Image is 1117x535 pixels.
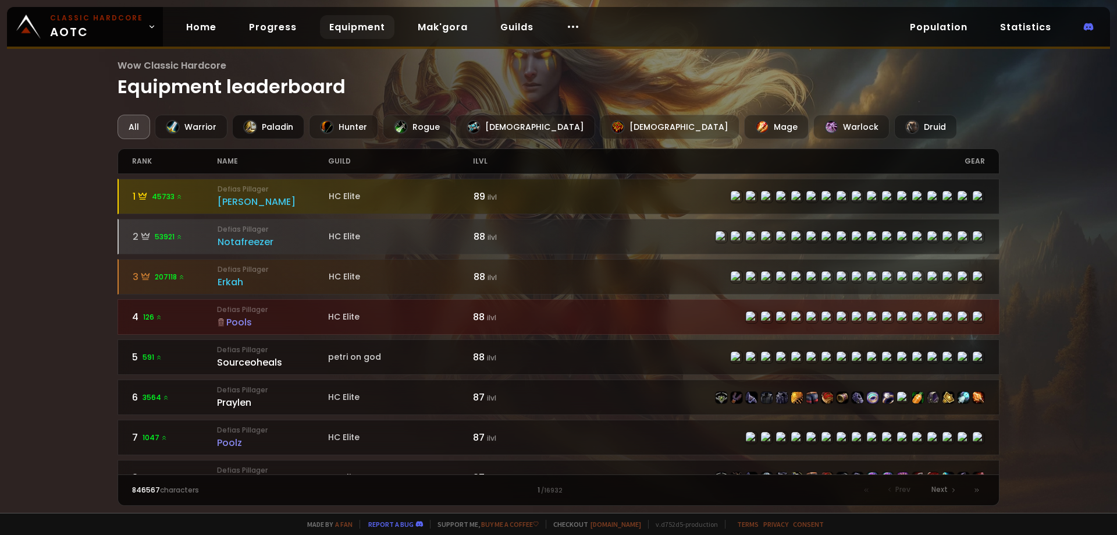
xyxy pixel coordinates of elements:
[133,270,218,284] div: 3
[746,392,757,403] img: item-22515
[481,520,539,529] a: Buy me a coffee
[118,259,1000,295] a: 3207118 Defias PillagerErkahHC Elite88 ilvlitem-22498item-23057item-22983item-17723item-22496item...
[973,392,984,403] img: item-19367
[118,179,1000,214] a: 145733 Defias Pillager[PERSON_NAME]HC Elite89 ilvlitem-22498item-23057item-22499item-4335item-224...
[487,473,496,483] small: ilvl
[118,420,1000,455] a: 71047 Defias PillagerPoolzHC Elite87 ilvlitem-22506item-22943item-22507item-22504item-22510item-2...
[731,472,742,484] img: item-21608
[50,13,143,23] small: Classic Hardcore
[132,390,218,405] div: 6
[942,392,954,403] img: item-22942
[50,13,143,41] span: AOTC
[776,392,788,403] img: item-22512
[882,392,894,403] img: item-19382
[218,224,329,235] small: Defias Pillager
[716,392,727,403] img: item-22514
[546,520,641,529] span: Checkout
[793,520,824,529] a: Consent
[895,484,910,495] span: Prev
[300,520,353,529] span: Made by
[218,264,329,275] small: Defias Pillager
[218,235,329,249] div: Notafreezer
[368,520,414,529] a: Report a bug
[143,473,169,483] span: 5760
[590,520,641,529] a: [DOMAIN_NAME]
[217,395,328,410] div: Praylen
[473,310,558,324] div: 88
[320,15,394,39] a: Equipment
[837,392,848,403] img: item-22519
[474,229,559,244] div: 88
[473,430,558,445] div: 87
[240,15,306,39] a: Progress
[328,431,473,444] div: HC Elite
[927,392,939,403] img: item-21583
[991,15,1061,39] a: Statistics
[155,232,183,242] span: 53921
[335,520,353,529] a: a fan
[132,430,218,445] div: 7
[867,472,878,484] img: item-23237
[217,465,328,476] small: Defias Pillager
[763,520,788,529] a: Privacy
[218,194,329,209] div: [PERSON_NAME]
[491,15,543,39] a: Guilds
[408,15,477,39] a: Mak'gora
[118,58,1000,101] h1: Equipment leaderboard
[912,392,924,403] img: item-11122
[648,520,718,529] span: v. d752d5 - production
[133,189,218,204] div: 1
[821,392,833,403] img: item-22516
[118,339,1000,375] a: 5591 Defias PillagerSourceohealspetri on god88 ilvlitem-22514item-21712item-22515item-4336item-22...
[716,472,727,484] img: item-22498
[487,433,496,443] small: ilvl
[383,115,451,139] div: Rogue
[776,472,788,484] img: item-22496
[132,350,218,364] div: 5
[132,470,218,485] div: 8
[473,149,558,173] div: ilvl
[541,486,563,495] small: / 16932
[217,315,328,329] div: Pools
[329,231,474,243] div: HC Elite
[217,425,328,435] small: Defias Pillager
[118,380,1000,415] a: 63564 Defias PillagerPraylenHC Elite87 ilvlitem-22514item-21712item-22515item-3427item-22512item-...
[118,299,1000,335] a: 4126 Defias PillagerPoolsHC Elite88 ilvlitem-22506item-22943item-22507item-22504item-22510item-22...
[328,149,473,173] div: guild
[118,460,1000,495] a: 85760 Defias PillagerHopemageHC Elite87 ilvlitem-22498item-21608item-22499item-6795item-22496item...
[217,304,328,315] small: Defias Pillager
[132,485,346,495] div: characters
[973,472,984,484] img: item-22820
[328,351,473,363] div: petri on god
[132,485,160,495] span: 846567
[7,7,163,47] a: Classic HardcoreAOTC
[132,149,218,173] div: rank
[806,392,818,403] img: item-22513
[177,15,226,39] a: Home
[232,115,304,139] div: Paladin
[487,353,496,363] small: ilvl
[218,184,329,194] small: Defias Pillager
[813,115,890,139] div: Warlock
[329,271,474,283] div: HC Elite
[927,472,939,484] img: item-22731
[791,392,803,403] img: item-22518
[217,149,328,173] div: name
[744,115,809,139] div: Mage
[218,275,329,289] div: Erkah
[731,392,742,403] img: item-21712
[487,393,496,403] small: ilvl
[118,219,1000,254] a: 253921 Defias PillagerNotafreezerHC Elite88 ilvlitem-22498item-23057item-22983item-2575item-22496...
[309,115,378,139] div: Hunter
[328,311,473,323] div: HC Elite
[958,472,969,484] img: item-21597
[155,115,227,139] div: Warrior
[345,485,771,495] div: 1
[897,472,909,484] img: item-23001
[217,355,328,370] div: Sourceoheals
[737,520,759,529] a: Terms
[132,310,218,324] div: 4
[474,270,559,284] div: 88
[488,232,497,242] small: ilvl
[912,472,924,484] img: item-19379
